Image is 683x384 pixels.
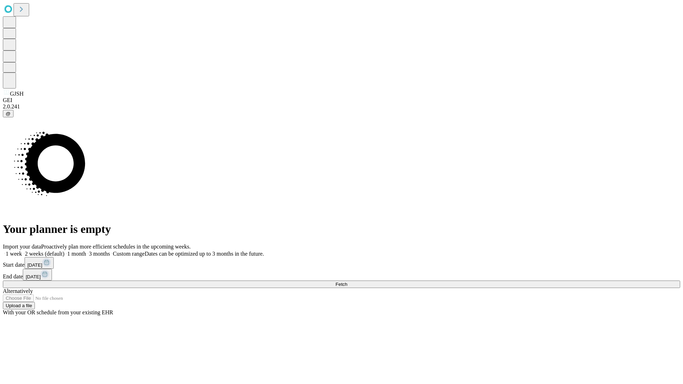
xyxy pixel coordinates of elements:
span: Fetch [335,282,347,287]
span: GJSH [10,91,23,97]
h1: Your planner is empty [3,223,680,236]
button: [DATE] [23,269,52,281]
span: Alternatively [3,288,33,294]
div: End date [3,269,680,281]
div: Start date [3,257,680,269]
button: @ [3,110,14,117]
div: GEI [3,97,680,103]
span: With your OR schedule from your existing EHR [3,309,113,315]
button: Fetch [3,281,680,288]
button: Upload a file [3,302,35,309]
span: 2 weeks (default) [25,251,64,257]
span: [DATE] [27,262,42,268]
span: Custom range [113,251,144,257]
span: Dates can be optimized up to 3 months in the future. [145,251,264,257]
span: Import your data [3,244,41,250]
span: @ [6,111,11,116]
div: 2.0.241 [3,103,680,110]
button: [DATE] [25,257,54,269]
span: 1 week [6,251,22,257]
span: [DATE] [26,274,41,279]
span: 3 months [89,251,110,257]
span: Proactively plan more efficient schedules in the upcoming weeks. [41,244,191,250]
span: 1 month [67,251,86,257]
